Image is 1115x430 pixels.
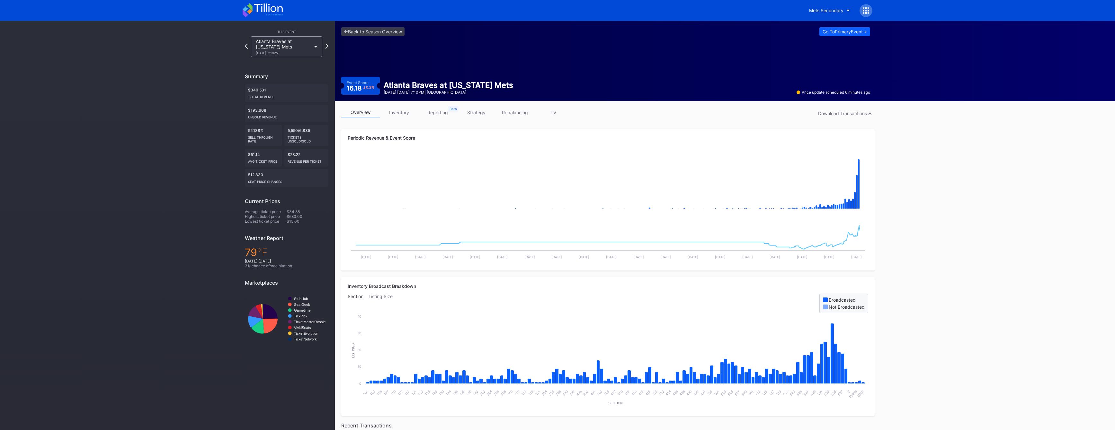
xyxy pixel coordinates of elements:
text: [DATE] [470,255,480,259]
div: Recent Transactions [341,422,875,429]
text: [DATE] [633,255,644,259]
div: Highest ticket price [245,214,287,219]
text: 142 [472,390,479,396]
text: 105 [376,390,383,396]
text: Gametime [294,308,311,312]
text: 525 [796,390,802,396]
text: 335 [575,390,582,396]
text: 30 [357,331,361,335]
div: Inventory Broadcast Breakdown [348,283,868,289]
text: 314 [521,390,527,396]
div: Summary [245,73,328,80]
div: Total Revenue [248,92,325,99]
div: Periodic Revenue & Event Score [348,135,868,141]
text: 302 [479,390,486,396]
div: 3 % chance of precipitation [245,263,328,268]
text: 121 [411,390,417,396]
text: [DATE] [688,255,698,259]
div: Sell Through Rate [248,133,279,143]
text: 326 [548,390,555,396]
text: [DATE] [606,255,617,259]
text: 324 [541,390,548,396]
text: StubHub [294,297,308,301]
div: 5,550/6,835 [284,125,329,146]
text: 407 [610,390,617,396]
text: 403 [596,390,603,396]
text: [DATE] [770,255,780,259]
text: 308 [500,390,506,396]
div: 512,830 [245,169,328,187]
text: 410 [617,390,624,396]
text: [DATE] [797,255,807,259]
div: Price update scheduled 6 minutes ago [797,90,870,95]
div: $34.88 [287,209,328,214]
text: 140 [466,390,472,396]
text: [DATE] [442,255,453,259]
span: ℉ [257,246,268,259]
div: [DATE] [DATE] [245,259,328,263]
text: 316 [528,390,534,396]
text: 414 [631,390,638,396]
div: This Event [245,30,328,34]
text: 104DS [848,390,858,399]
text: 330 [562,390,568,396]
div: Average ticket price [245,209,287,214]
div: Weather Report [245,235,328,241]
div: seat price changes [248,177,325,184]
text: 436 [706,390,713,396]
text: 312 [514,390,521,396]
text: 422 [658,390,665,396]
text: 535 [830,390,837,396]
text: 507 [734,390,741,396]
text: [DATE] [415,255,426,259]
text: TicketEvolution [294,331,318,335]
div: Avg ticket price [248,157,279,163]
text: TicketMasterResale [294,320,326,324]
text: 107 [383,390,390,396]
div: $51.14 [245,149,282,167]
text: 426 [672,390,679,396]
div: Not Broadcasted [829,304,865,310]
div: Broadcasted [829,297,856,303]
text: 501 [713,390,720,396]
text: 134 [445,390,452,396]
text: 503 [720,390,727,396]
svg: Chart title [348,152,868,216]
text: [DATE] [361,255,371,259]
text: [DATE] [388,255,398,259]
div: $349,531 [245,84,328,102]
text: 112 [397,390,403,396]
text: 420 [651,390,658,396]
div: 55.188% [245,125,282,146]
text: 511 [748,390,754,396]
div: Current Prices [245,198,328,204]
text: TickPick [294,314,308,318]
text: CADI [856,390,864,398]
text: 101 [362,390,369,396]
text: 40 [357,314,361,318]
text: 519 [775,390,782,396]
text: 505 [727,390,734,396]
text: 321 [534,390,541,396]
text: 10 [358,365,361,368]
text: 424 [665,390,672,396]
text: [DATE] [715,255,726,259]
text: 130 [438,390,445,396]
div: Marketplaces [245,279,328,286]
div: $28.22 [284,149,329,167]
text: 328 [555,390,562,396]
div: 0.2 % [366,86,374,89]
div: Revenue per ticket [288,157,326,163]
div: Unsold Revenue [248,113,325,119]
text: 513 [755,390,762,396]
text: 125 [424,390,431,396]
text: 416 [638,390,644,396]
text: 533 [823,390,830,396]
text: 521 [782,390,789,396]
div: $680.00 [287,214,328,219]
text: 430 [686,390,692,396]
text: [DATE] [742,255,753,259]
div: $193,608 [245,105,328,122]
text: 537 [837,390,844,396]
text: 310 [507,390,513,396]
